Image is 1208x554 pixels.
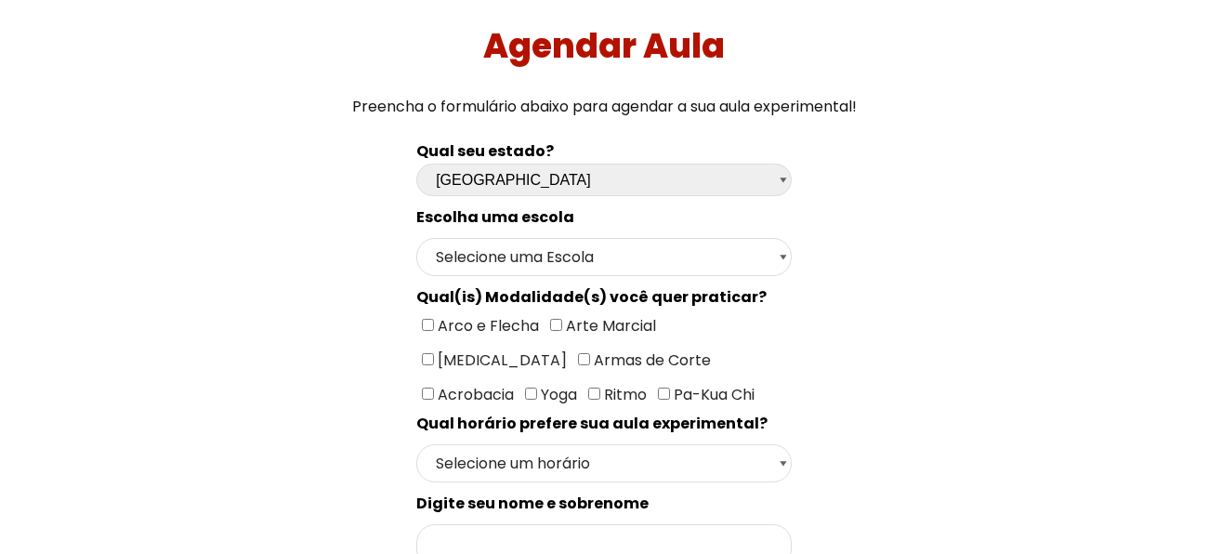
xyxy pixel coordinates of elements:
input: Arco e Flecha [422,319,434,331]
span: Pa-Kua Chi [670,384,755,405]
spam: Qual(is) Modalidade(s) você quer praticar? [416,286,767,308]
b: Qual seu estado? [416,140,554,162]
input: [MEDICAL_DATA] [422,353,434,365]
input: Yoga [525,388,537,400]
h1: Agendar Aula [7,26,1201,66]
span: Yoga [537,384,577,405]
span: Armas de Corte [590,350,711,371]
span: Acrobacia [434,384,514,405]
input: Arte Marcial [550,319,562,331]
span: Arco e Flecha [434,315,539,336]
input: Ritmo [588,388,600,400]
p: Preencha o formulário abaixo para agendar a sua aula experimental! [7,94,1201,119]
input: Pa-Kua Chi [658,388,670,400]
spam: Digite seu nome e sobrenome [416,493,649,514]
spam: Qual horário prefere sua aula experimental? [416,413,768,434]
spam: Escolha uma escola [416,206,574,228]
span: Ritmo [600,384,647,405]
input: Armas de Corte [578,353,590,365]
span: [MEDICAL_DATA] [434,350,567,371]
span: Arte Marcial [562,315,656,336]
input: Acrobacia [422,388,434,400]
